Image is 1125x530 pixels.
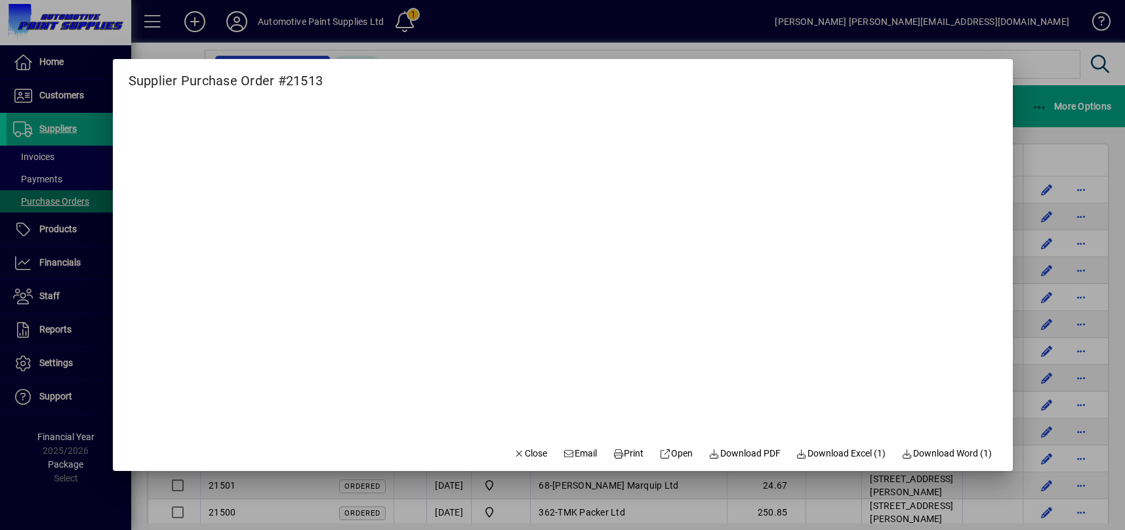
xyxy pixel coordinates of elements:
[791,442,891,466] button: Download Excel (1)
[901,447,992,460] span: Download Word (1)
[703,442,786,466] a: Download PDF
[660,447,693,460] span: Open
[896,442,997,466] button: Download Word (1)
[613,447,644,460] span: Print
[563,447,597,460] span: Email
[607,442,649,466] button: Print
[508,442,553,466] button: Close
[708,447,781,460] span: Download PDF
[558,442,602,466] button: Email
[113,59,339,91] h2: Supplier Purchase Order #21513
[655,442,699,466] a: Open
[514,447,548,460] span: Close
[796,447,886,460] span: Download Excel (1)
